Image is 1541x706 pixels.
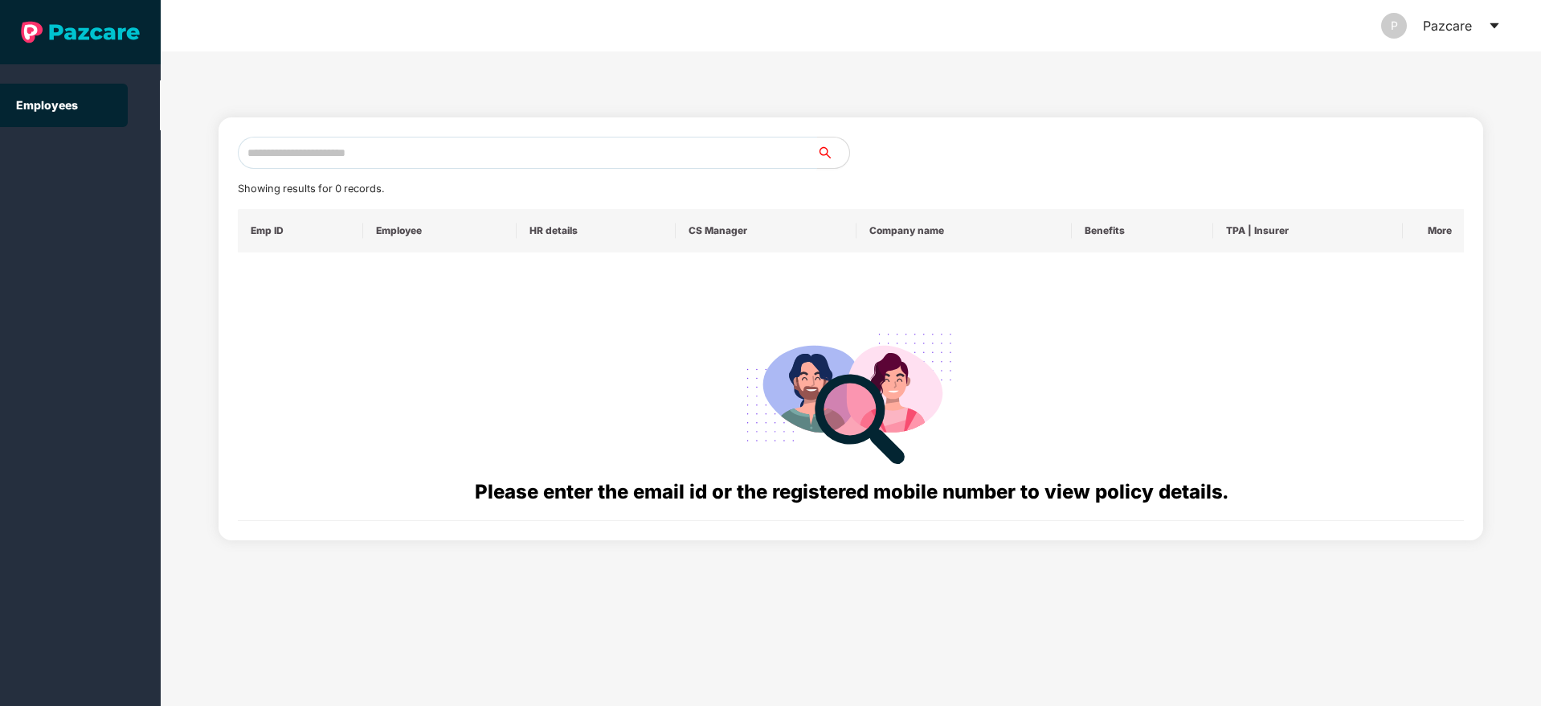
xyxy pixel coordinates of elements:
[735,314,967,477] img: svg+xml;base64,PHN2ZyB4bWxucz0iaHR0cDovL3d3dy53My5vcmcvMjAwMC9zdmciIHdpZHRoPSIyODgiIGhlaWdodD0iMj...
[238,183,384,195] span: Showing results for 0 records.
[238,209,364,252] th: Emp ID
[1072,209,1213,252] th: Benefits
[16,98,78,112] a: Employees
[1403,209,1464,252] th: More
[363,209,517,252] th: Employee
[517,209,675,252] th: HR details
[856,209,1072,252] th: Company name
[1488,19,1501,32] span: caret-down
[816,137,850,169] button: search
[475,480,1228,503] span: Please enter the email id or the registered mobile number to view policy details.
[816,146,849,159] span: search
[676,209,856,252] th: CS Manager
[1391,13,1398,39] span: P
[1213,209,1403,252] th: TPA | Insurer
